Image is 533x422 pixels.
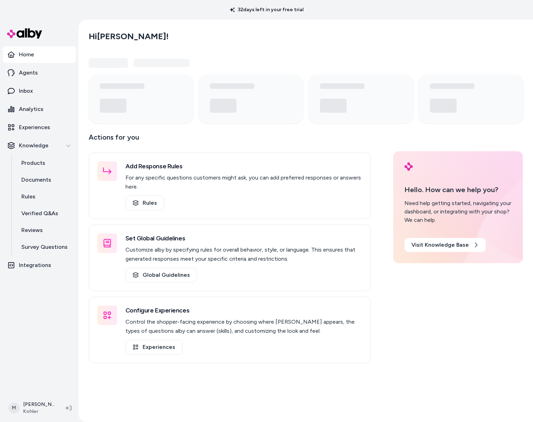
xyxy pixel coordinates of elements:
a: Products [14,155,76,171]
img: alby Logo [404,162,413,171]
a: Integrations [3,257,76,274]
a: Survey Questions [14,239,76,255]
p: For any specific questions customers might ask, you can add preferred responses or answers here. [125,173,362,191]
p: Home [19,50,34,59]
a: Experiences [3,119,76,136]
p: Products [21,159,45,167]
p: Actions for you [89,132,371,148]
p: Integrations [19,261,51,269]
a: Home [3,46,76,63]
a: Rules [14,188,76,205]
p: [PERSON_NAME] [23,401,55,408]
a: Verified Q&As [14,205,76,222]
a: Global Guidelines [125,268,197,282]
button: Knowledge [3,137,76,154]
a: Inbox [3,83,76,99]
a: Reviews [14,222,76,239]
p: Customize alby by specifying rules for overall behavior, style, or language. This ensures that ge... [125,245,362,263]
a: Rules [125,196,164,210]
p: Knowledge [19,141,48,150]
p: Reviews [21,226,43,234]
span: M [8,402,20,414]
p: Experiences [19,123,50,132]
a: Agents [3,64,76,81]
img: alby Logo [7,28,42,38]
span: Kohler [23,408,55,415]
h2: Hi [PERSON_NAME] ! [89,31,169,42]
div: Need help getting started, navigating your dashboard, or integrating with your shop? We can help. [404,199,512,224]
p: Survey Questions [21,243,68,251]
p: Agents [19,69,38,77]
p: Documents [21,176,51,184]
p: Control the shopper-facing experience by choosing where [PERSON_NAME] appears, the types of quest... [125,317,362,336]
h3: Add Response Rules [125,161,362,171]
h3: Configure Experiences [125,305,362,315]
p: Verified Q&As [21,209,58,218]
p: 32 days left in your free trial [226,6,308,13]
button: M[PERSON_NAME]Kohler [4,397,60,419]
a: Documents [14,171,76,188]
h3: Set Global Guidelines [125,233,362,243]
a: Analytics [3,101,76,118]
p: Inbox [19,87,33,95]
p: Analytics [19,105,43,113]
p: Rules [21,192,35,201]
p: Hello. How can we help you? [404,184,512,195]
a: Visit Knowledge Base [404,238,486,252]
a: Experiences [125,340,183,354]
